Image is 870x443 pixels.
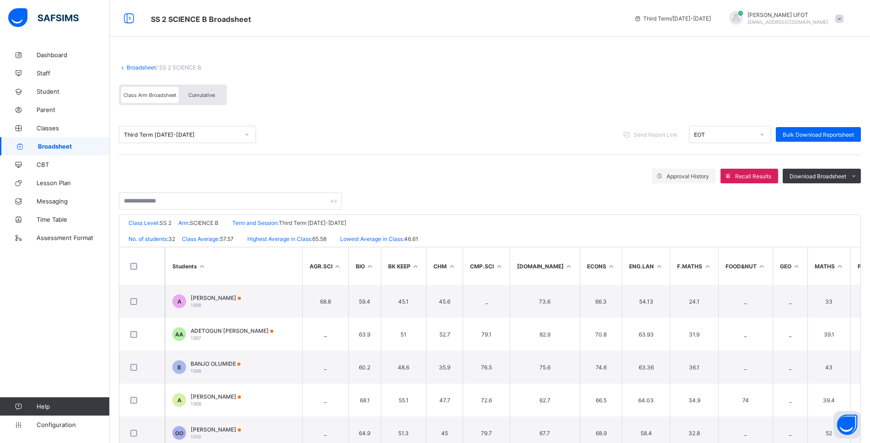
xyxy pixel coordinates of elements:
[426,384,463,416] td: 47.7
[198,263,206,270] i: Sort Ascending
[191,335,201,341] span: 1307
[348,384,381,416] td: 68.1
[381,247,427,285] th: BK KEEP
[312,235,326,242] span: 65.58
[37,403,109,410] span: Help
[622,318,670,351] td: 63.93
[366,263,374,270] i: Sort in Ascending Order
[807,384,851,416] td: 39.4
[758,263,766,270] i: Sort in Ascending Order
[426,247,463,285] th: CHM
[622,351,670,384] td: 63.36
[151,15,251,24] span: Class Arm Broadsheet
[718,318,773,351] td: _
[622,384,670,416] td: 64.03
[720,11,848,26] div: GABRIELUFOT
[37,124,110,132] span: Classes
[448,263,456,270] i: Sort in Ascending Order
[735,173,771,180] span: Recall Results
[302,318,348,351] td: _
[165,247,302,285] th: Students
[191,360,240,367] span: BANJO OLUMIDE
[790,173,846,180] span: Download Broadsheet
[37,51,110,59] span: Dashboard
[191,393,241,400] span: [PERSON_NAME]
[38,143,110,150] span: Broadsheet
[807,285,851,318] td: 33
[704,263,711,270] i: Sort in Ascending Order
[160,219,171,226] span: SS 2
[670,285,718,318] td: 24.1
[124,131,239,138] div: Third Term [DATE]-[DATE]
[37,421,109,428] span: Configuration
[463,247,510,285] th: CMP.SCI
[426,285,463,318] td: 45.6
[128,235,168,242] span: No. of students:
[773,247,807,285] th: GEO
[565,263,573,270] i: Sort in Ascending Order
[807,351,851,384] td: 43
[412,263,420,270] i: Sort in Ascending Order
[37,179,110,187] span: Lesson Plan
[747,19,828,25] span: [EMAIL_ADDRESS][DOMAIN_NAME]
[773,285,807,318] td: _
[302,384,348,416] td: _
[302,247,348,285] th: AGR.SCI
[510,318,580,351] td: 82.9
[128,219,160,226] span: Class Level:
[191,368,201,374] span: 1308
[718,351,773,384] td: _
[37,69,110,77] span: Staff
[37,197,110,205] span: Messaging
[188,92,215,98] span: Cumulative
[510,384,580,416] td: 62.7
[580,384,622,416] td: 66.5
[426,351,463,384] td: 35.9
[510,351,580,384] td: 75.6
[191,302,201,308] span: 1306
[670,318,718,351] td: 31.9
[807,247,851,285] th: MATHS
[191,327,273,334] span: ADETOGUN [PERSON_NAME]
[177,397,181,404] span: A
[580,318,622,351] td: 70.8
[348,318,381,351] td: 63.9
[334,263,342,270] i: Sort in Ascending Order
[747,11,828,18] span: [PERSON_NAME] UFOT
[580,247,622,285] th: ECONS
[191,294,241,301] span: [PERSON_NAME]
[302,351,348,384] td: _
[634,131,678,138] span: Send Report Link
[404,235,418,242] span: 46.61
[426,318,463,351] td: 52.7
[670,351,718,384] td: 36.1
[463,318,510,351] td: 79.1
[123,92,176,98] span: Class Arm Broadsheet
[667,173,709,180] span: Approval History
[182,235,220,242] span: Class Average:
[127,64,156,71] a: Broadsheet
[793,263,801,270] i: Sort in Ascending Order
[510,247,580,285] th: [DOMAIN_NAME]
[718,247,773,285] th: FOOD&NUT
[37,88,110,95] span: Student
[836,263,844,270] i: Sort in Ascending Order
[783,131,854,138] span: Bulk Download Reportsheet
[670,247,718,285] th: F.MATHS
[622,285,670,318] td: 54.13
[381,318,427,351] td: 51
[608,263,615,270] i: Sort in Ascending Order
[247,235,312,242] span: Highest Average in Class:
[168,235,175,242] span: 32
[463,351,510,384] td: 76.5
[348,247,381,285] th: BIO
[340,235,404,242] span: Lowest Average in Class:
[191,401,201,406] span: 1309
[694,131,754,138] div: EOT
[348,285,381,318] td: 59.4
[175,331,183,338] span: AA
[833,411,861,438] button: Open asap
[773,351,807,384] td: _
[670,384,718,416] td: 34.9
[773,318,807,351] td: _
